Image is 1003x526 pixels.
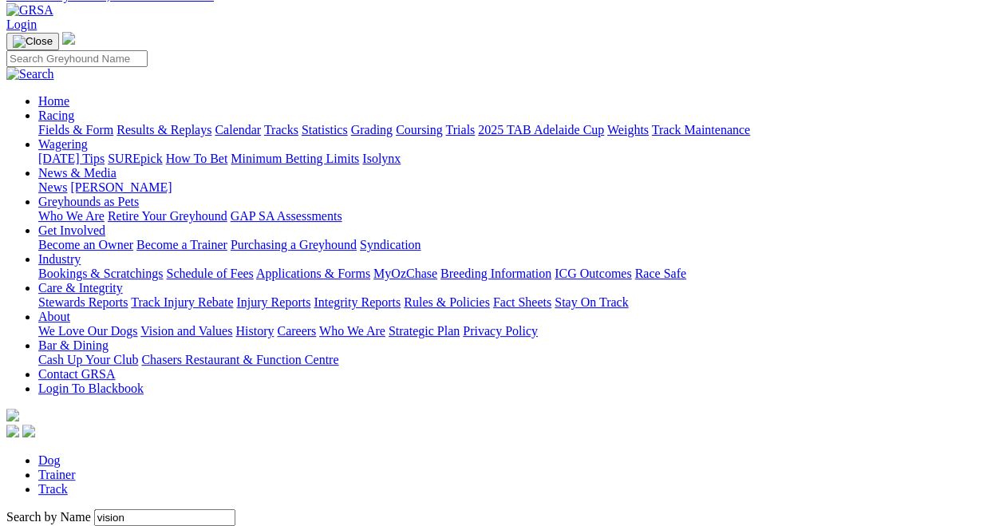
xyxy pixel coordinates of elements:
a: Track [38,482,68,496]
img: logo-grsa-white.png [6,409,19,421]
a: Tracks [264,123,298,136]
label: Search by Name [6,510,91,524]
a: Contact GRSA [38,367,115,381]
div: Industry [38,267,997,281]
a: Industry [38,252,81,266]
a: Weights [607,123,649,136]
a: [PERSON_NAME] [70,180,172,194]
a: Track Maintenance [652,123,750,136]
img: logo-grsa-white.png [62,32,75,45]
a: History [235,324,274,338]
img: Close [13,35,53,48]
a: Grading [351,123,393,136]
a: Trials [445,123,475,136]
a: News [38,180,67,194]
a: Who We Are [319,324,385,338]
a: Privacy Policy [463,324,538,338]
a: Retire Your Greyhound [108,209,227,223]
a: About [38,310,70,323]
a: Racing [38,109,74,122]
a: Trainer [38,468,76,481]
a: Dog [38,453,61,467]
div: Greyhounds as Pets [38,209,997,223]
a: [DATE] Tips [38,152,105,165]
a: SUREpick [108,152,162,165]
a: Careers [277,324,316,338]
img: Search [6,67,54,81]
div: Get Involved [38,238,997,252]
a: Track Injury Rebate [131,295,233,309]
a: Login [6,18,37,31]
div: Bar & Dining [38,353,997,367]
a: Minimum Betting Limits [231,152,359,165]
a: Coursing [396,123,443,136]
a: Get Involved [38,223,105,237]
a: Stay On Track [555,295,628,309]
div: News & Media [38,180,997,195]
a: Integrity Reports [314,295,401,309]
a: Who We Are [38,209,105,223]
a: Become an Owner [38,238,133,251]
input: Search [6,50,148,67]
button: Toggle navigation [6,33,59,50]
a: ICG Outcomes [555,267,631,280]
a: Cash Up Your Club [38,353,138,366]
a: Home [38,94,69,108]
a: We Love Our Dogs [38,324,137,338]
a: Schedule of Fees [166,267,253,280]
a: Bar & Dining [38,338,109,352]
a: Vision and Values [140,324,232,338]
a: Strategic Plan [389,324,460,338]
a: Syndication [360,238,421,251]
a: Injury Reports [236,295,310,309]
a: How To Bet [166,152,228,165]
a: News & Media [38,166,116,180]
a: Statistics [302,123,348,136]
img: GRSA [6,3,53,18]
a: Fact Sheets [493,295,551,309]
div: Wagering [38,152,997,166]
div: About [38,324,997,338]
a: Care & Integrity [38,281,123,295]
a: GAP SA Assessments [231,209,342,223]
a: Chasers Restaurant & Function Centre [141,353,338,366]
a: Applications & Forms [256,267,370,280]
a: Results & Replays [116,123,211,136]
a: Calendar [215,123,261,136]
a: Race Safe [634,267,685,280]
a: Isolynx [362,152,401,165]
a: Greyhounds as Pets [38,195,139,208]
a: Purchasing a Greyhound [231,238,357,251]
input: Search by Greyhound name [94,509,235,526]
div: Racing [38,123,997,137]
a: Login To Blackbook [38,382,144,395]
a: Bookings & Scratchings [38,267,163,280]
a: MyOzChase [373,267,437,280]
a: Breeding Information [440,267,551,280]
img: facebook.svg [6,425,19,437]
a: Stewards Reports [38,295,128,309]
a: Become a Trainer [136,238,227,251]
a: 2025 TAB Adelaide Cup [478,123,604,136]
a: Wagering [38,137,88,151]
div: Care & Integrity [38,295,997,310]
a: Rules & Policies [404,295,490,309]
a: Fields & Form [38,123,113,136]
img: twitter.svg [22,425,35,437]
